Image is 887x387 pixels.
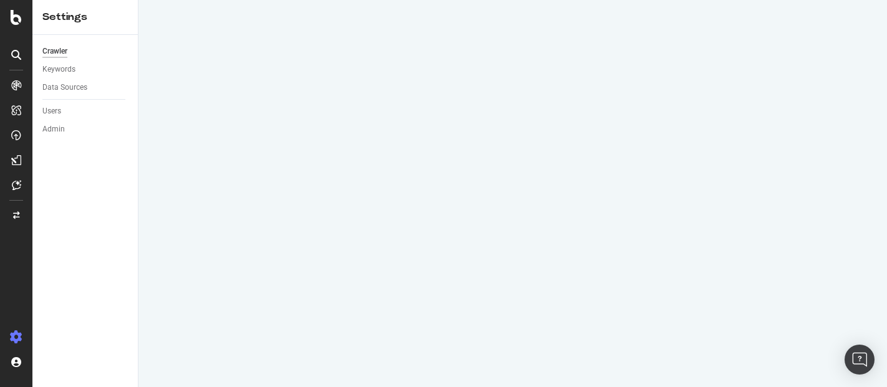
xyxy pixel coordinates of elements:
[42,123,65,136] div: Admin
[845,345,875,375] div: Open Intercom Messenger
[42,105,129,118] a: Users
[42,81,87,94] div: Data Sources
[42,63,75,76] div: Keywords
[42,45,67,58] div: Crawler
[42,123,129,136] a: Admin
[42,81,129,94] a: Data Sources
[42,105,61,118] div: Users
[42,63,129,76] a: Keywords
[42,45,129,58] a: Crawler
[42,10,128,24] div: Settings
